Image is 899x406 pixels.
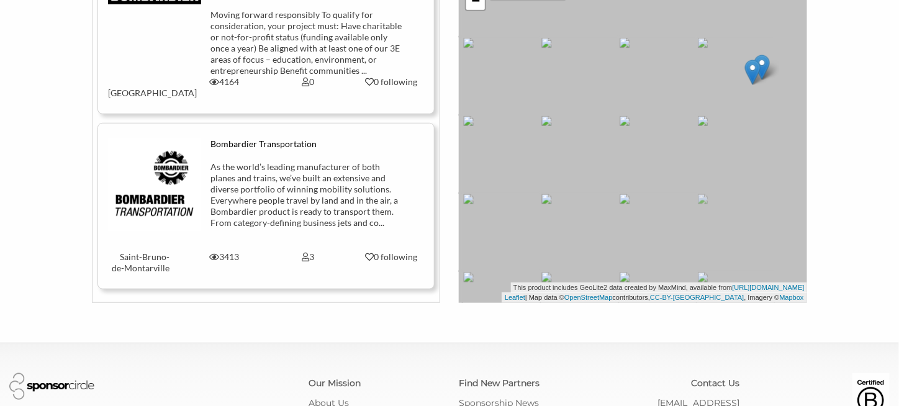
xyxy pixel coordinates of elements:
[266,76,350,88] div: 0
[99,76,183,99] div: [GEOGRAPHIC_DATA]
[780,294,804,301] a: Mapbox
[210,9,405,76] div: Moving forward responsibly To qualify for consideration, your project must: Have charitable or no...
[650,294,744,301] a: CC-BY-[GEOGRAPHIC_DATA]
[108,138,201,232] img: hiyiykequagh5opj96tz
[359,251,424,263] div: 0 following
[692,377,740,389] a: Contact Us
[564,294,613,301] a: OpenStreetMap
[183,76,266,88] div: 4164
[459,377,540,389] a: Find New Partners
[502,292,807,303] div: | Map data © contributors, , Imagery ©
[210,138,405,150] div: Bombardier Transportation
[505,294,525,301] a: Leaflet
[266,251,350,263] div: 3
[359,76,424,88] div: 0 following
[511,282,807,293] div: This product includes GeoLite2 data created by MaxMind, available from
[9,373,94,400] img: Sponsor Circle Logo
[99,251,183,274] div: Saint-Bruno-de-Montarville
[733,284,805,291] a: [URL][DOMAIN_NAME]
[309,377,361,389] a: Our Mission
[108,138,424,274] a: Bombardier Transportation As the world’s leading manufacturer of both planes and trains, we’ve bu...
[183,251,266,263] div: 3413
[210,161,405,228] div: As the world’s leading manufacturer of both planes and trains, we’ve built an extensive and diver...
